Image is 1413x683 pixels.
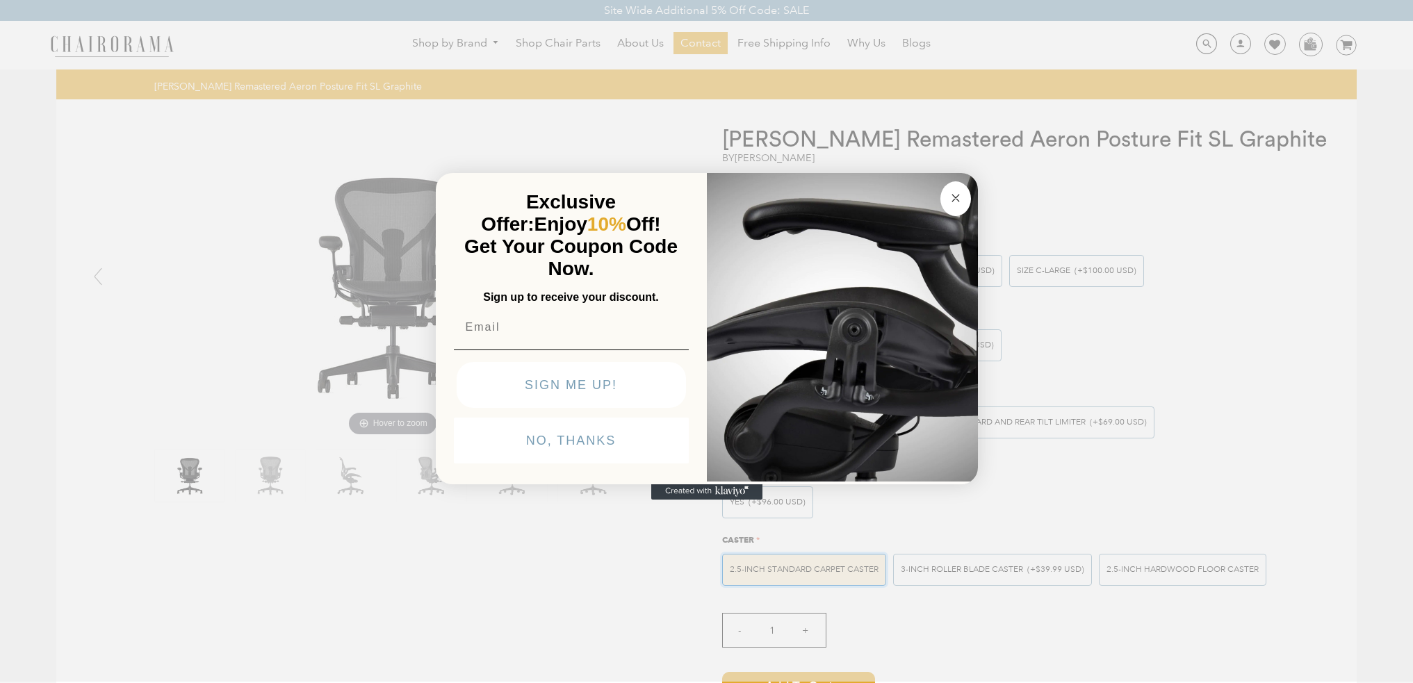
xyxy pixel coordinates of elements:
span: Get Your Coupon Code Now. [464,236,678,279]
a: Created with Klaviyo - opens in a new tab [651,483,762,500]
button: NO, THANKS [454,418,689,463]
img: 92d77583-a095-41f6-84e7-858462e0427a.jpeg [707,170,978,482]
span: Enjoy Off! [534,213,661,235]
span: Sign up to receive your discount. [483,291,658,303]
span: 10% [587,213,626,235]
input: Email [454,313,689,341]
button: Close dialog [940,181,971,216]
button: SIGN ME UP! [457,362,686,408]
iframe: Tidio Chat [1341,593,1407,659]
span: Exclusive Offer: [481,191,616,235]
